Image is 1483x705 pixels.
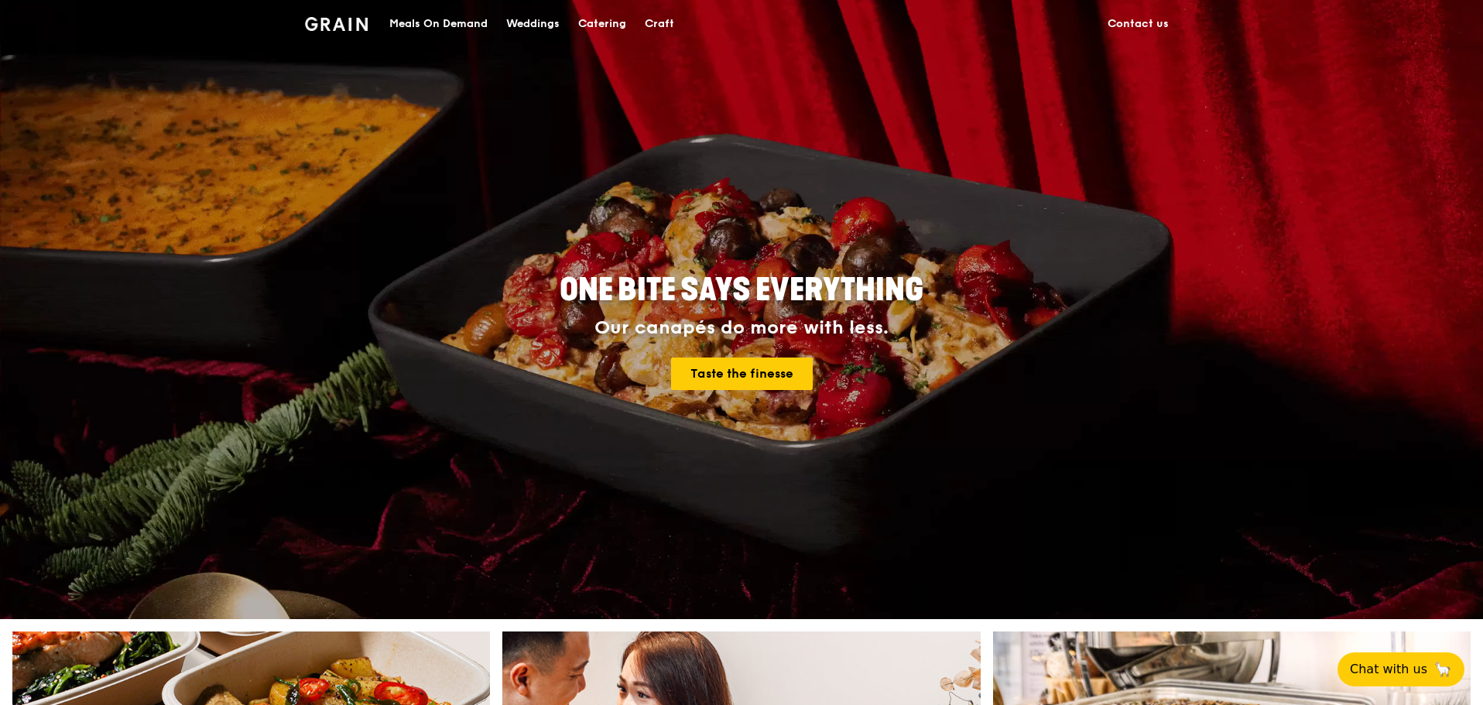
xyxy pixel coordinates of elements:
[569,1,635,47] a: Catering
[578,1,626,47] div: Catering
[1433,660,1452,679] span: 🦙
[645,1,674,47] div: Craft
[1337,652,1464,686] button: Chat with us🦙
[1098,1,1178,47] a: Contact us
[389,1,488,47] div: Meals On Demand
[560,272,923,309] span: ONE BITE SAYS EVERYTHING
[1350,660,1427,679] span: Chat with us
[497,1,569,47] a: Weddings
[463,317,1020,339] div: Our canapés do more with less.
[635,1,683,47] a: Craft
[671,358,813,390] a: Taste the finesse
[305,17,368,31] img: Grain
[506,1,560,47] div: Weddings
